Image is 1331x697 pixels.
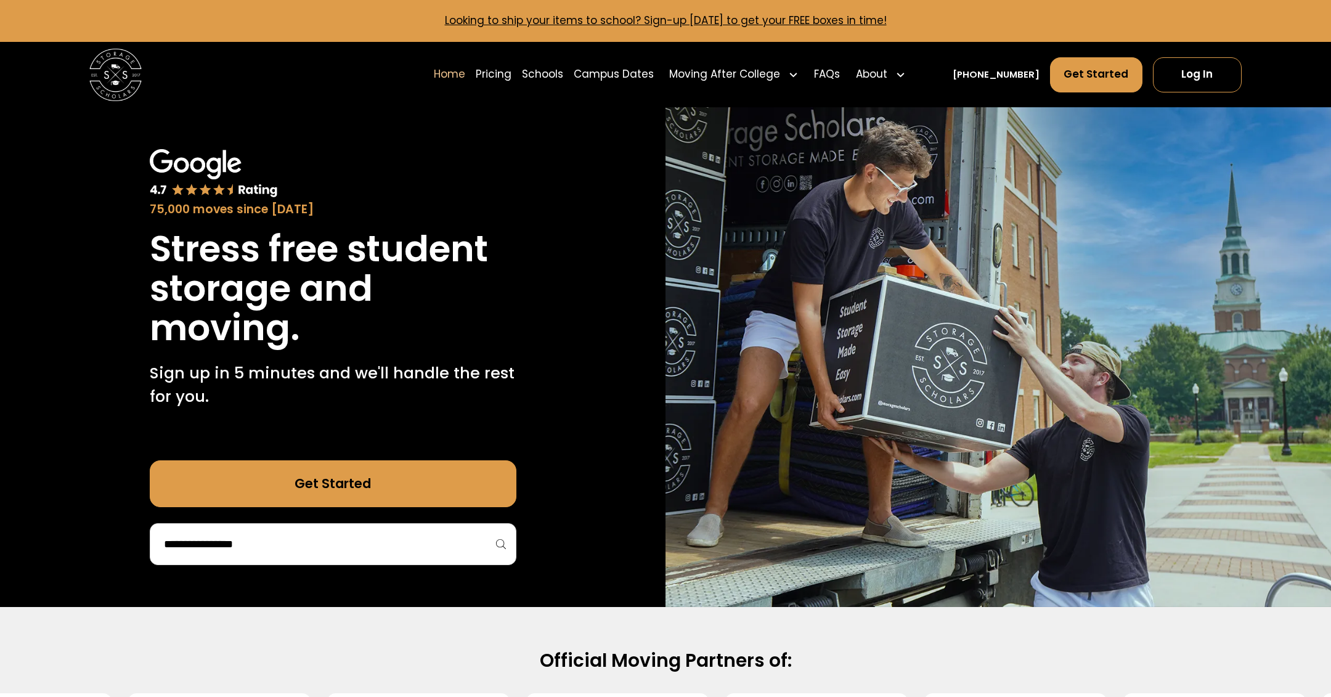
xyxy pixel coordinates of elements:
img: Storage Scholars main logo [89,49,142,101]
div: About [856,67,887,83]
a: Log In [1153,57,1242,92]
a: FAQs [814,56,840,93]
a: Looking to ship your items to school? Sign-up [DATE] to get your FREE boxes in time! [445,13,887,28]
div: About [850,56,911,93]
h1: Stress free student storage and moving. [150,229,516,348]
a: Schools [522,56,563,93]
img: Google 4.7 star rating [150,149,278,198]
div: Moving After College [669,67,780,83]
a: Campus Dates [574,56,654,93]
a: Get Started [1050,57,1142,92]
a: [PHONE_NUMBER] [953,68,1040,81]
p: Sign up in 5 minutes and we'll handle the rest for you. [150,361,516,409]
a: Pricing [476,56,511,93]
a: Get Started [150,460,516,507]
a: home [89,49,142,101]
a: Home [434,56,465,93]
img: Storage Scholars makes moving and storage easy. [665,107,1331,606]
div: Moving After College [664,56,804,93]
div: 75,000 moves since [DATE] [150,201,516,219]
h2: Official Moving Partners of: [246,649,1085,673]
